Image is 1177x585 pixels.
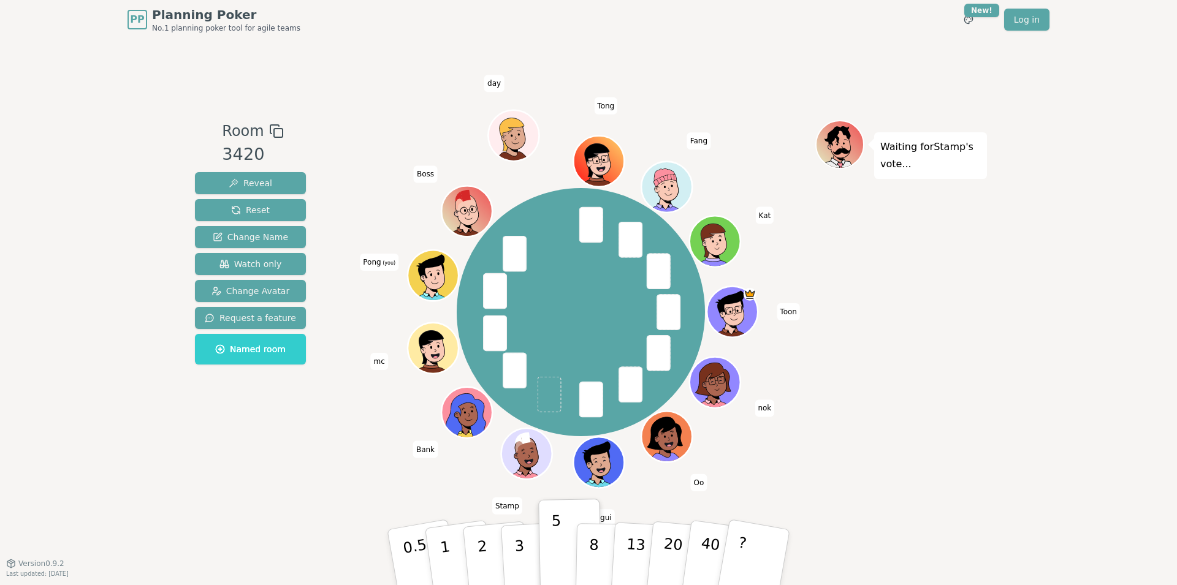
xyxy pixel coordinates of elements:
span: Room [222,120,264,142]
button: Watch only [195,253,306,275]
span: (you) [381,260,396,266]
span: Change Avatar [211,285,290,297]
button: New! [958,9,980,31]
span: Click to change your name [484,75,504,92]
button: Reveal [195,172,306,194]
span: Request a feature [205,312,296,324]
span: Planning Poker [152,6,300,23]
span: Click to change your name [414,166,437,183]
button: Request a feature [195,307,306,329]
span: Last updated: [DATE] [6,570,69,577]
div: New! [964,4,999,17]
span: Click to change your name [360,254,398,271]
span: Click to change your name [690,474,707,491]
div: 3420 [222,142,283,167]
span: Click to change your name [594,97,617,115]
button: Change Avatar [195,280,306,302]
span: Click to change your name [597,510,615,527]
span: Toon is the host [744,288,756,301]
span: PP [130,12,144,27]
button: Named room [195,334,306,364]
a: Log in [1004,9,1049,31]
span: Click to change your name [755,400,774,417]
span: Reset [231,204,270,216]
span: Click to change your name [413,441,438,458]
a: PPPlanning PokerNo.1 planning poker tool for agile teams [128,6,300,33]
span: Click to change your name [777,303,800,320]
button: Version0.9.2 [6,559,64,568]
span: Click to change your name [492,497,522,515]
button: Change Name [195,226,306,248]
span: Watch only [219,258,282,270]
span: Reveal [229,177,272,189]
span: Click to change your name [371,353,388,371]
span: Click to change your name [755,207,774,224]
button: Reset [195,199,306,221]
p: Waiting for Stamp 's vote... [880,138,981,173]
span: No.1 planning poker tool for agile teams [152,23,300,33]
span: Version 0.9.2 [18,559,64,568]
p: 5 [552,512,562,578]
span: Click to change your name [687,133,710,150]
button: Click to change your avatar [409,252,457,300]
span: Change Name [213,231,288,243]
span: Named room [215,343,286,355]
